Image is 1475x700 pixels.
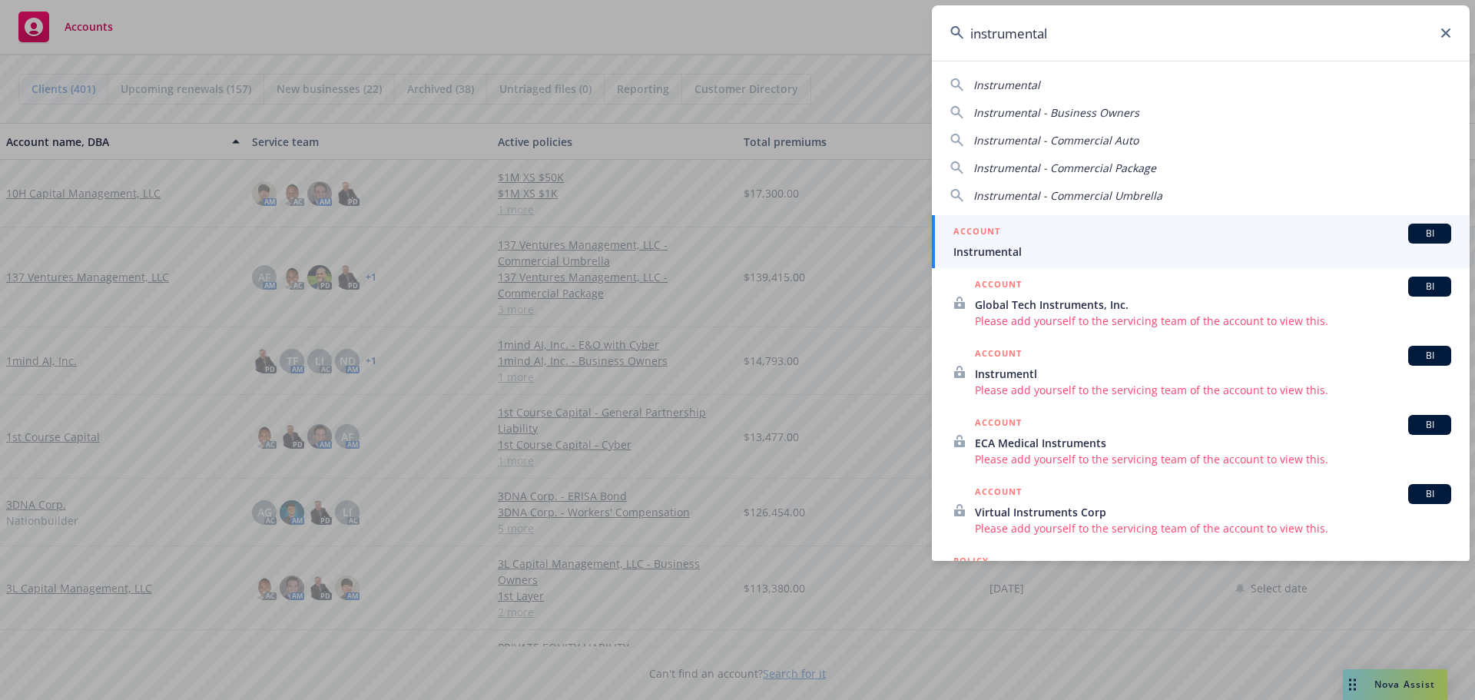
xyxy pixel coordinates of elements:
span: BI [1414,280,1445,294]
span: BI [1414,227,1445,241]
span: ECA Medical Instruments [975,435,1451,451]
span: Please add yourself to the servicing team of the account to view this. [975,313,1451,329]
span: Please add yourself to the servicing team of the account to view this. [975,520,1451,536]
span: Instrumental - Commercial Package [973,161,1156,175]
span: Please add yourself to the servicing team of the account to view this. [975,382,1451,398]
span: Instrumental - Business Owners [973,105,1139,120]
span: Instrumental - Commercial Auto [973,133,1139,148]
span: Global Tech Instruments, Inc. [975,297,1451,313]
h5: ACCOUNT [975,484,1022,503]
a: ACCOUNTBIGlobal Tech Instruments, Inc.Please add yourself to the servicing team of the account to... [932,268,1470,337]
span: Virtual Instruments Corp [975,504,1451,520]
span: BI [1414,487,1445,501]
h5: ACCOUNT [953,224,1000,242]
a: ACCOUNTBIECA Medical InstrumentsPlease add yourself to the servicing team of the account to view ... [932,406,1470,476]
h5: ACCOUNT [975,277,1022,295]
span: Instrumental [973,78,1040,92]
h5: ACCOUNT [975,415,1022,433]
span: BI [1414,349,1445,363]
span: Please add yourself to the servicing team of the account to view this. [975,451,1451,467]
h5: POLICY [953,553,989,569]
a: POLICY [932,545,1470,611]
h5: ACCOUNT [975,346,1022,364]
a: ACCOUNTBIInstrumental [932,215,1470,268]
a: ACCOUNTBIInstrumentlPlease add yourself to the servicing team of the account to view this. [932,337,1470,406]
span: Instrumentl [975,366,1451,382]
span: Instrumental - Commercial Umbrella [973,188,1162,203]
input: Search... [932,5,1470,61]
span: BI [1414,418,1445,432]
span: Instrumental [953,244,1451,260]
a: ACCOUNTBIVirtual Instruments CorpPlease add yourself to the servicing team of the account to view... [932,476,1470,545]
